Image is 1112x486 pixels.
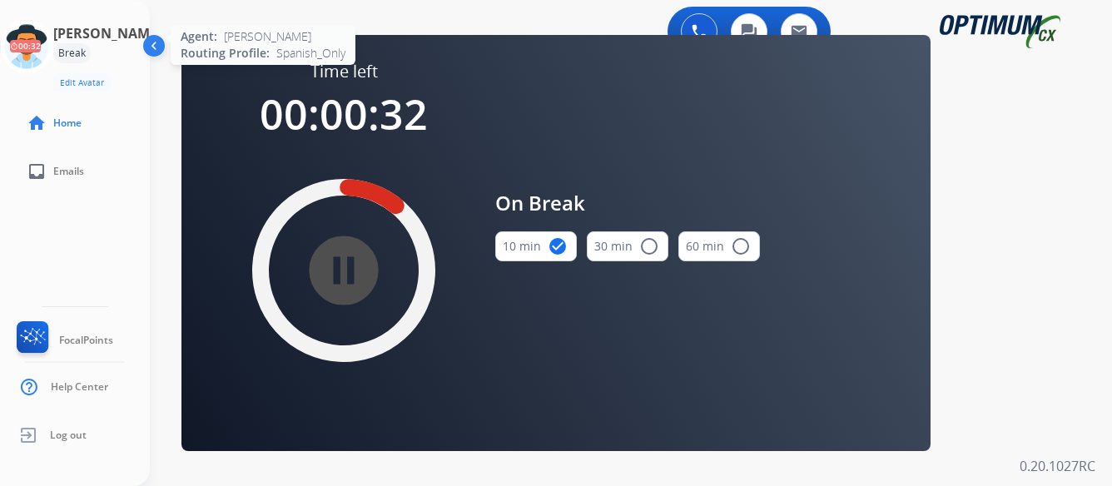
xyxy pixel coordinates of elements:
[51,380,108,394] span: Help Center
[53,23,161,43] h3: [PERSON_NAME]
[181,28,217,45] span: Agent:
[639,236,659,256] mat-icon: radio_button_unchecked
[495,231,577,261] button: 10 min
[548,236,568,256] mat-icon: check_circle
[59,334,113,347] span: FocalPoints
[731,236,751,256] mat-icon: radio_button_unchecked
[53,43,91,63] div: Break
[181,45,270,62] span: Routing Profile:
[53,165,84,178] span: Emails
[260,86,428,142] span: 00:00:32
[310,60,378,83] span: Time left
[224,28,311,45] span: [PERSON_NAME]
[27,113,47,133] mat-icon: home
[53,73,111,92] button: Edit Avatar
[50,429,87,442] span: Log out
[678,231,760,261] button: 60 min
[334,260,354,280] mat-icon: pause_circle_filled
[27,161,47,181] mat-icon: inbox
[53,117,82,130] span: Home
[495,188,760,218] span: On Break
[276,45,345,62] span: Spanish_Only
[587,231,668,261] button: 30 min
[1020,456,1095,476] p: 0.20.1027RC
[13,321,113,360] a: FocalPoints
